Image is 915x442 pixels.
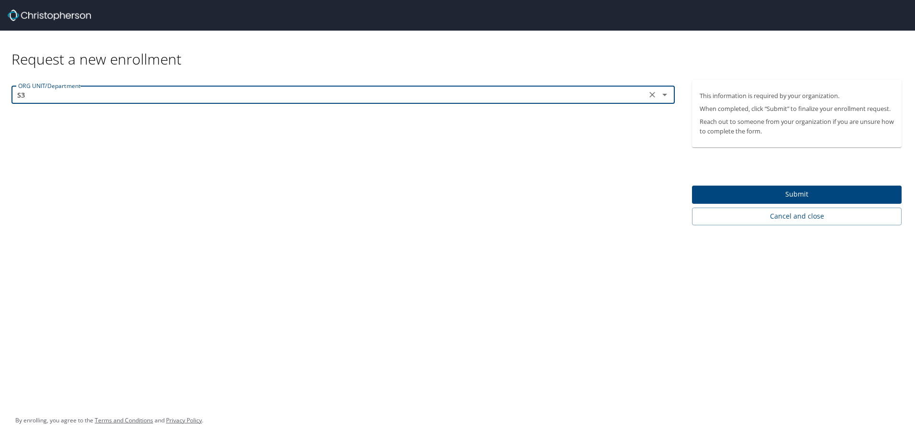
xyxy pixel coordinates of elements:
[700,91,894,100] p: This information is required by your organization.
[700,104,894,113] p: When completed, click “Submit” to finalize your enrollment request.
[646,88,659,101] button: Clear
[15,409,203,432] div: By enrolling, you agree to the and .
[692,186,902,204] button: Submit
[166,416,202,424] a: Privacy Policy
[8,10,91,21] img: cbt logo
[11,31,909,68] div: Request a new enrollment
[700,210,894,222] span: Cancel and close
[700,188,894,200] span: Submit
[658,88,671,101] button: Open
[692,208,902,225] button: Cancel and close
[700,117,894,135] p: Reach out to someone from your organization if you are unsure how to complete the form.
[95,416,153,424] a: Terms and Conditions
